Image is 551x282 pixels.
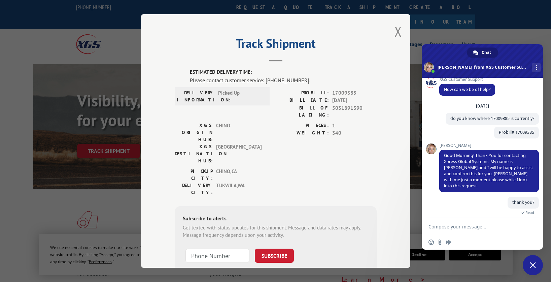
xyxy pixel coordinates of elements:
div: Close chat [523,255,543,275]
button: Close modal [394,23,402,40]
span: 17009385 [332,89,377,97]
label: PIECES: [276,122,329,129]
strong: Note: [183,267,195,273]
input: Phone Number [185,248,249,262]
div: [DATE] [476,104,489,108]
span: thank you? [512,199,534,205]
span: [PERSON_NAME] [439,143,539,148]
span: Probill# 17009385 [499,129,534,135]
span: Audio message [446,240,451,245]
label: DELIVERY INFORMATION: [177,89,215,103]
label: ESTIMATED DELIVERY TIME: [190,68,377,76]
span: Read [525,210,534,215]
label: PICKUP CITY: [175,167,213,182]
span: XGS Customer Support [439,77,495,82]
span: Good Morning! Thank You for contacting Xpress Global Systems. My name is [PERSON_NAME] and I will... [444,153,533,189]
span: CHINO , CA [216,167,262,182]
span: do you know where 17009385 is currently? [450,116,534,121]
label: BILL DATE: [276,97,329,104]
textarea: Compose your message... [428,224,521,230]
label: DELIVERY CITY: [175,182,213,196]
span: Send a file [437,240,443,245]
span: Insert an emoji [428,240,434,245]
div: Get texted with status updates for this shipment. Message and data rates may apply. Message frequ... [183,224,369,239]
span: 5031891390 [332,104,377,118]
span: 340 [332,129,377,137]
div: More channels [532,63,541,72]
label: BILL OF LADING: [276,104,329,118]
label: PROBILL: [276,89,329,97]
span: Picked Up [218,89,264,103]
span: 1 [332,122,377,129]
div: Subscribe to alerts [183,214,369,224]
label: XGS DESTINATION HUB: [175,143,213,164]
label: WEIGHT: [276,129,329,137]
span: [GEOGRAPHIC_DATA] [216,143,262,164]
span: How can we be of help? [444,87,490,92]
div: Chat [467,48,498,58]
span: Chat [482,48,491,58]
span: CHINO [216,122,262,143]
label: XGS ORIGIN HUB: [175,122,213,143]
button: SUBSCRIBE [255,248,294,262]
div: Please contact customer service: [PHONE_NUMBER]. [190,76,377,84]
span: [DATE] [332,97,377,104]
span: TUKWILA , WA [216,182,262,196]
h2: Track Shipment [175,39,377,52]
